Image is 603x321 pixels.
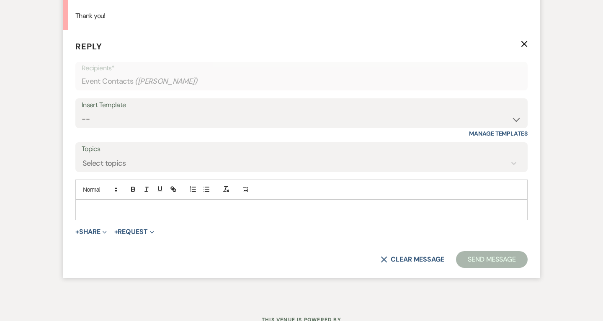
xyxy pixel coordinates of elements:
[82,73,521,90] div: Event Contacts
[75,10,528,21] p: Thank you!
[75,229,107,235] button: Share
[82,143,521,155] label: Topics
[75,229,79,235] span: +
[469,130,528,137] a: Manage Templates
[82,63,521,74] p: Recipients*
[82,99,521,111] div: Insert Template
[135,76,198,87] span: ( [PERSON_NAME] )
[82,158,126,169] div: Select topics
[114,229,154,235] button: Request
[456,251,528,268] button: Send Message
[381,256,444,263] button: Clear message
[114,229,118,235] span: +
[75,41,102,52] span: Reply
